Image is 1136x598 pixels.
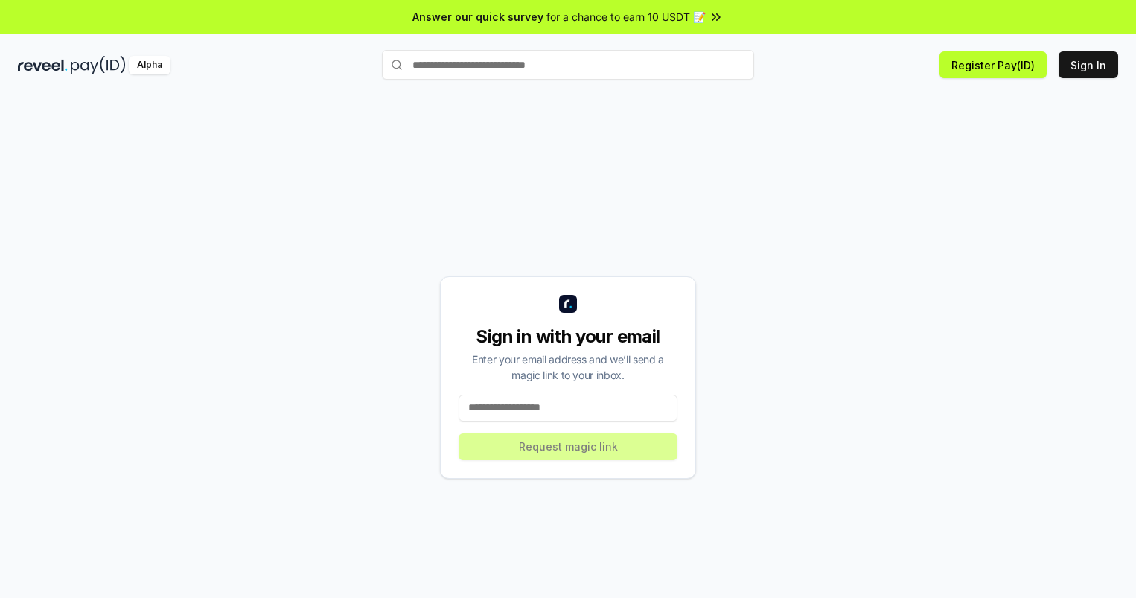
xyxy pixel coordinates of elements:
button: Register Pay(ID) [939,51,1047,78]
img: reveel_dark [18,56,68,74]
button: Sign In [1059,51,1118,78]
div: Alpha [129,56,170,74]
img: pay_id [71,56,126,74]
span: Answer our quick survey [412,9,543,25]
div: Sign in with your email [459,325,677,349]
span: for a chance to earn 10 USDT 📝 [546,9,706,25]
img: logo_small [559,295,577,313]
div: Enter your email address and we’ll send a magic link to your inbox. [459,352,677,383]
